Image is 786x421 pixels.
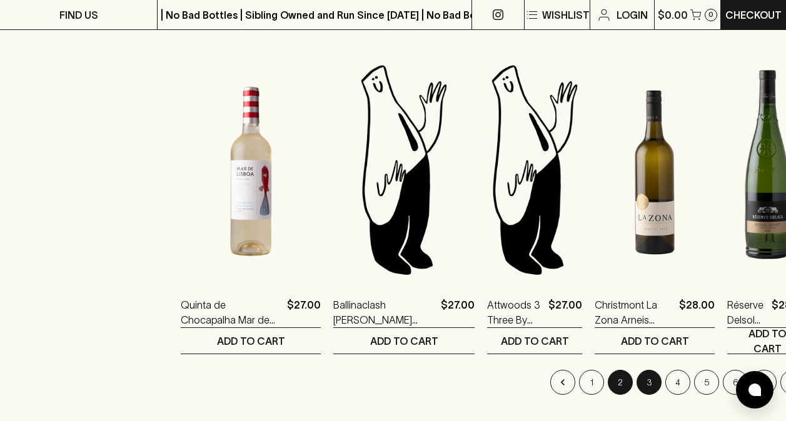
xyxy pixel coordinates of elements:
[333,328,475,354] button: ADD TO CART
[637,370,662,395] button: Go to page 3
[370,334,438,349] p: ADD TO CART
[617,7,648,22] p: Login
[727,297,767,327] a: Réserve Delsol Picpoul 2022
[441,297,475,327] p: $27.00
[694,370,719,395] button: Go to page 5
[658,7,688,22] p: $0.00
[487,60,582,279] img: Blackhearts & Sparrows Man
[679,297,715,327] p: $28.00
[725,7,782,22] p: Checkout
[487,297,543,327] a: Attwoods 3 Three By Attwoods Chardonnay 2024
[723,370,748,395] button: Go to page 6
[595,60,715,279] img: Christmont La Zona Arneis 2023
[217,334,285,349] p: ADD TO CART
[752,370,777,395] button: Go to page 7
[333,297,436,327] a: Ballinaclash [PERSON_NAME] 2024
[548,297,582,327] p: $27.00
[550,370,575,395] button: Go to previous page
[708,11,713,18] p: 0
[542,7,590,22] p: Wishlist
[333,60,475,279] img: Blackhearts & Sparrows Man
[665,370,690,395] button: Go to page 4
[579,370,604,395] button: Go to page 1
[621,334,689,349] p: ADD TO CART
[501,334,569,349] p: ADD TO CART
[595,328,715,354] button: ADD TO CART
[287,297,321,327] p: $27.00
[181,297,282,327] a: Quinta de Chocapalha Mar de [GEOGRAPHIC_DATA] Arinto Verdelho 2022
[608,370,633,395] button: page 2
[59,7,98,22] p: FIND US
[595,297,674,327] a: Christmont La Zona Arneis 2023
[748,384,761,396] img: bubble-icon
[181,328,321,354] button: ADD TO CART
[487,328,582,354] button: ADD TO CART
[181,60,321,279] img: Quinta de Chocapalha Mar de Lisboa Arinto Verdelho 2022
